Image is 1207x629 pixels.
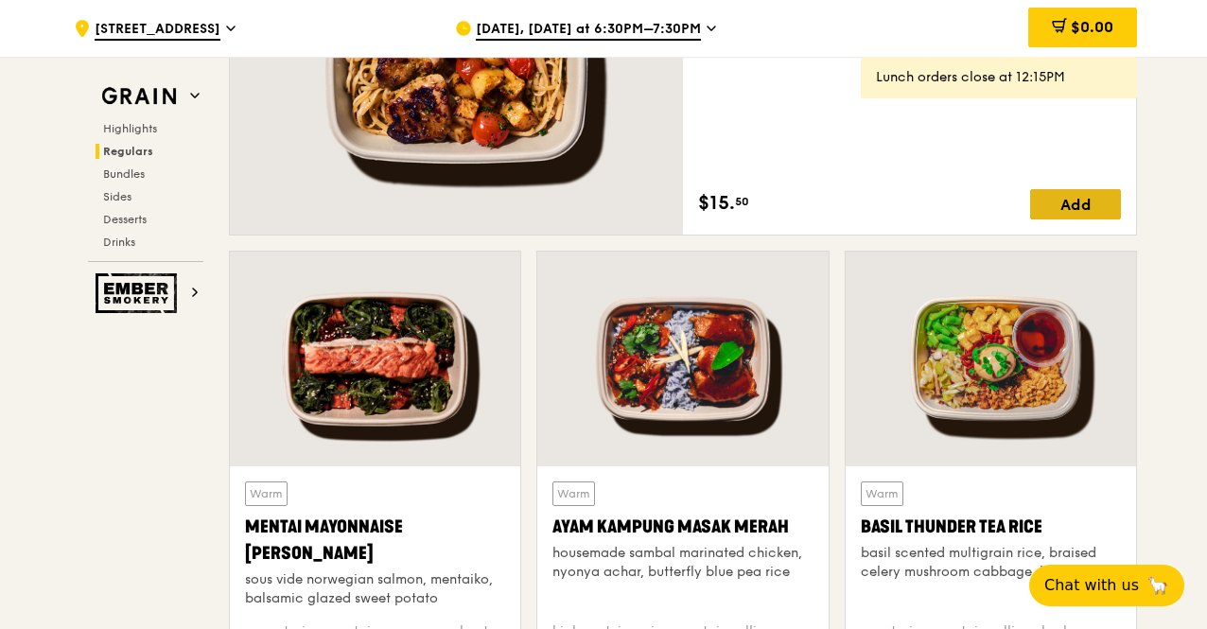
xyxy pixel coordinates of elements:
[245,514,505,567] div: Mentai Mayonnaise [PERSON_NAME]
[103,213,147,226] span: Desserts
[861,481,903,506] div: Warm
[552,514,813,540] div: Ayam Kampung Masak Merah
[735,194,749,209] span: 50
[103,167,145,181] span: Bundles
[95,20,220,41] span: [STREET_ADDRESS]
[476,20,701,41] span: [DATE], [DATE] at 6:30PM–7:30PM
[876,68,1122,87] div: Lunch orders close at 12:15PM
[552,481,595,506] div: Warm
[698,189,735,218] span: $15.
[1071,18,1113,36] span: $0.00
[103,236,135,249] span: Drinks
[1030,189,1121,219] div: Add
[245,481,288,506] div: Warm
[1029,565,1184,606] button: Chat with us🦙
[96,273,183,313] img: Ember Smokery web logo
[103,122,157,135] span: Highlights
[1146,574,1169,597] span: 🦙
[103,145,153,158] span: Regulars
[552,544,813,582] div: housemade sambal marinated chicken, nyonya achar, butterfly blue pea rice
[96,79,183,114] img: Grain web logo
[103,190,131,203] span: Sides
[861,514,1121,540] div: Basil Thunder Tea Rice
[1044,574,1139,597] span: Chat with us
[861,544,1121,582] div: basil scented multigrain rice, braised celery mushroom cabbage, hanjuku egg
[245,570,505,608] div: sous vide norwegian salmon, mentaiko, balsamic glazed sweet potato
